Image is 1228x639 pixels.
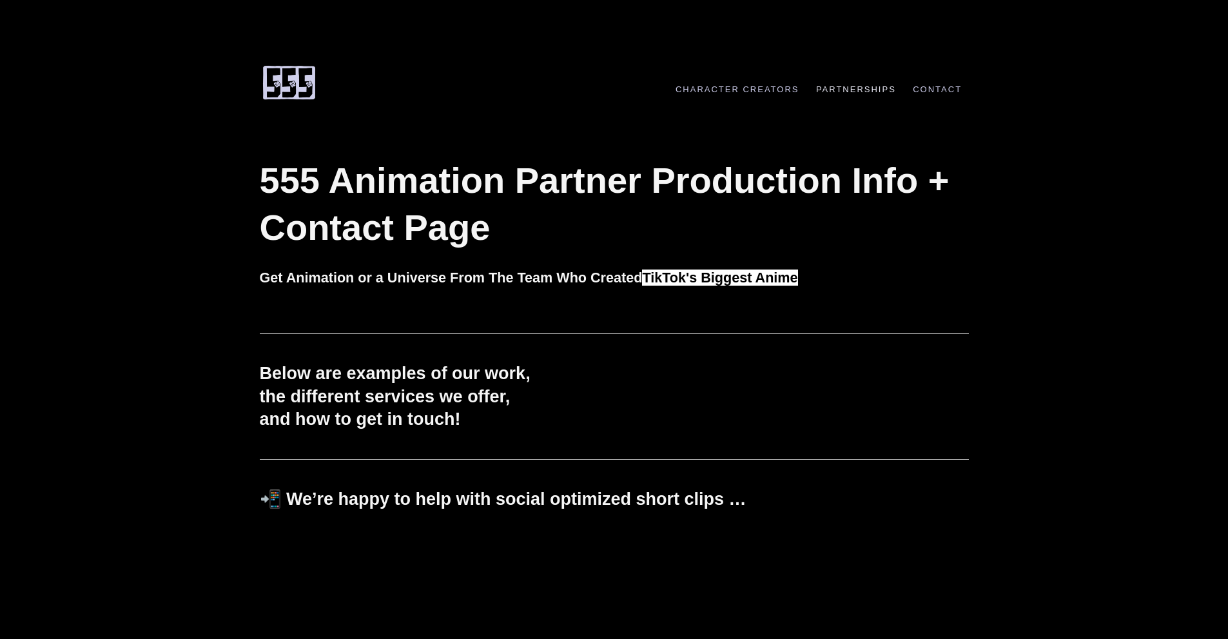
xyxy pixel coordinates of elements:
h1: 📲 We’re happy to help with social optimized short clips … [260,488,969,511]
a: 555 Comic [260,72,318,91]
a: Character Creators [669,84,806,94]
h2: Get Animation or a Universe From The Team Who Created [260,269,969,287]
a: Contact [906,84,969,94]
span: TikTok's Biggest Anime [642,270,797,286]
img: 555 Comic [260,64,318,101]
h1: Below are examples of our work, the different services we offer, and how to get in touch! [260,362,969,430]
h1: 555 Animation Partner Production Info + Contact Page [260,157,969,251]
a: Partnerships [810,84,903,94]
